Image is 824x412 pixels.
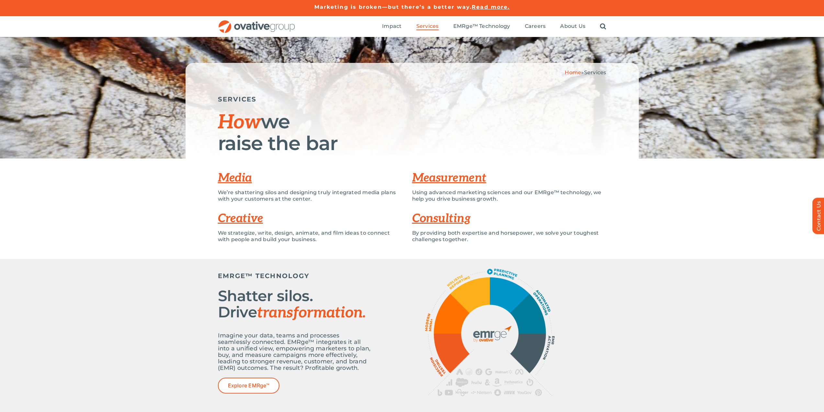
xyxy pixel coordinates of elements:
[560,23,585,29] span: About Us
[425,269,555,396] img: OG_EMRge_Overview_R4_EMRge_Graphic transparent
[218,332,373,371] p: Imagine your data, teams and processes seamlessly connected. EMRge™ integrates it all into a unif...
[218,111,261,134] span: How
[412,171,486,185] a: Measurement
[314,4,472,10] a: Marketing is broken—but there’s a better way.
[525,23,546,29] span: Careers
[565,69,581,76] a: Home
[416,23,439,30] a: Services
[472,4,510,10] a: Read more.
[525,23,546,30] a: Careers
[412,230,606,243] p: By providing both expertise and horsepower, we solve your toughest challenges together.
[565,69,606,76] span: »
[228,383,269,389] span: Explore EMRge™
[218,230,402,243] p: We strategize, write, design, animate, and film ideas to connect with people and build your busin...
[218,111,606,154] h1: we raise the bar
[218,288,373,321] h2: Shatter silos. Drive
[600,23,606,30] a: Search
[382,23,401,30] a: Impact
[560,23,585,30] a: About Us
[218,171,252,185] a: Media
[584,69,606,76] span: Services
[218,19,296,26] a: OG_Full_horizontal_RGB
[382,23,401,29] span: Impact
[416,23,439,29] span: Services
[218,378,279,394] a: Explore EMRge™
[218,189,402,202] p: We’re shattering silos and designing truly integrated media plans with your customers at the center.
[218,211,263,226] a: Creative
[412,189,606,202] p: Using advanced marketing sciences and our EMRge™ technology, we help you drive business growth.
[218,272,373,280] h5: EMRGE™ TECHNOLOGY
[453,23,510,29] span: EMRge™ Technology
[218,95,606,103] h5: SERVICES
[257,304,366,322] span: transformation.
[382,16,606,37] nav: Menu
[412,211,471,226] a: Consulting
[453,23,510,30] a: EMRge™ Technology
